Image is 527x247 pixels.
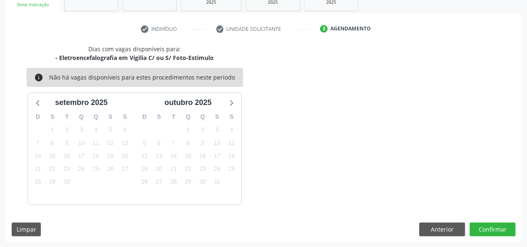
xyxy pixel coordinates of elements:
[330,25,371,32] div: Agendamento
[182,124,194,136] span: quarta-feira, 1 de outubro de 2025
[75,124,87,136] span: quarta-feira, 3 de setembro de 2025
[32,163,44,175] span: domingo, 21 de setembro de 2025
[119,137,131,149] span: sábado, 13 de setembro de 2025
[153,176,165,188] span: segunda-feira, 27 de outubro de 2025
[32,150,44,162] span: domingo, 14 de setembro de 2025
[167,150,179,162] span: terça-feira, 14 de outubro de 2025
[61,137,72,149] span: terça-feira, 9 de setembro de 2025
[182,176,194,188] span: quarta-feira, 29 de outubro de 2025
[166,110,181,123] div: T
[49,73,235,82] div: Não há vagas disponíveis para estes procedimentos neste período
[139,150,150,162] span: domingo, 12 de outubro de 2025
[182,150,194,162] span: quarta-feira, 15 de outubro de 2025
[167,163,179,175] span: terça-feira, 21 de outubro de 2025
[47,176,58,188] span: segunda-feira, 29 de setembro de 2025
[161,97,215,108] div: outubro 2025
[105,124,116,136] span: sexta-feira, 5 de setembro de 2025
[89,110,103,123] div: Q
[197,137,208,149] span: quinta-feira, 9 de outubro de 2025
[167,137,179,149] span: terça-feira, 7 de outubro de 2025
[30,110,45,123] div: D
[60,110,74,123] div: T
[119,150,131,162] span: sábado, 20 de setembro de 2025
[90,137,102,149] span: quinta-feira, 11 de setembro de 2025
[320,25,327,32] div: 3
[105,163,116,175] span: sexta-feira, 26 de setembro de 2025
[47,150,58,162] span: segunda-feira, 15 de setembro de 2025
[197,176,208,188] span: quinta-feira, 30 de outubro de 2025
[47,163,58,175] span: segunda-feira, 22 de setembro de 2025
[182,163,194,175] span: quarta-feira, 22 de outubro de 2025
[419,222,465,237] button: Anterior
[153,137,165,149] span: segunda-feira, 6 de outubro de 2025
[47,124,58,136] span: segunda-feira, 1 de setembro de 2025
[226,137,237,149] span: sábado, 11 de outubro de 2025
[61,163,72,175] span: terça-feira, 23 de setembro de 2025
[197,163,208,175] span: quinta-feira, 23 de outubro de 2025
[34,73,43,82] i: info
[105,137,116,149] span: sexta-feira, 12 de setembro de 2025
[119,163,131,175] span: sábado, 27 de setembro de 2025
[195,110,210,123] div: Q
[152,110,166,123] div: S
[75,150,87,162] span: quarta-feira, 17 de setembro de 2025
[90,163,102,175] span: quinta-feira, 25 de setembro de 2025
[75,163,87,175] span: quarta-feira, 24 de setembro de 2025
[197,124,208,136] span: quinta-feira, 2 de outubro de 2025
[137,110,152,123] div: D
[32,137,44,149] span: domingo, 7 de setembro de 2025
[167,176,179,188] span: terça-feira, 28 de outubro de 2025
[61,176,72,188] span: terça-feira, 30 de setembro de 2025
[55,53,214,62] div: - Eletroencefalografia em Vigilia C/ ou S/ Foto-Estimulo
[139,137,150,149] span: domingo, 5 de outubro de 2025
[211,124,223,136] span: sexta-feira, 3 de outubro de 2025
[52,97,111,108] div: setembro 2025
[211,176,223,188] span: sexta-feira, 31 de outubro de 2025
[32,176,44,188] span: domingo, 28 de setembro de 2025
[103,110,118,123] div: S
[470,222,515,237] button: Confirmar
[181,110,195,123] div: Q
[139,176,150,188] span: domingo, 26 de outubro de 2025
[153,150,165,162] span: segunda-feira, 13 de outubro de 2025
[211,150,223,162] span: sexta-feira, 17 de outubro de 2025
[226,163,237,175] span: sábado, 25 de outubro de 2025
[117,110,132,123] div: S
[182,137,194,149] span: quarta-feira, 8 de outubro de 2025
[12,2,54,8] div: Nova marcação
[224,110,239,123] div: S
[47,137,58,149] span: segunda-feira, 8 de setembro de 2025
[139,163,150,175] span: domingo, 19 de outubro de 2025
[226,150,237,162] span: sábado, 18 de outubro de 2025
[90,150,102,162] span: quinta-feira, 18 de setembro de 2025
[105,150,116,162] span: sexta-feira, 19 de setembro de 2025
[226,124,237,136] span: sábado, 4 de outubro de 2025
[45,110,60,123] div: S
[55,45,214,62] div: Dias com vagas disponíveis para:
[61,124,72,136] span: terça-feira, 2 de setembro de 2025
[61,150,72,162] span: terça-feira, 16 de setembro de 2025
[75,137,87,149] span: quarta-feira, 10 de setembro de 2025
[90,124,102,136] span: quinta-feira, 4 de setembro de 2025
[211,163,223,175] span: sexta-feira, 24 de outubro de 2025
[74,110,89,123] div: Q
[153,163,165,175] span: segunda-feira, 20 de outubro de 2025
[197,150,208,162] span: quinta-feira, 16 de outubro de 2025
[210,110,225,123] div: S
[119,124,131,136] span: sábado, 6 de setembro de 2025
[211,137,223,149] span: sexta-feira, 10 de outubro de 2025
